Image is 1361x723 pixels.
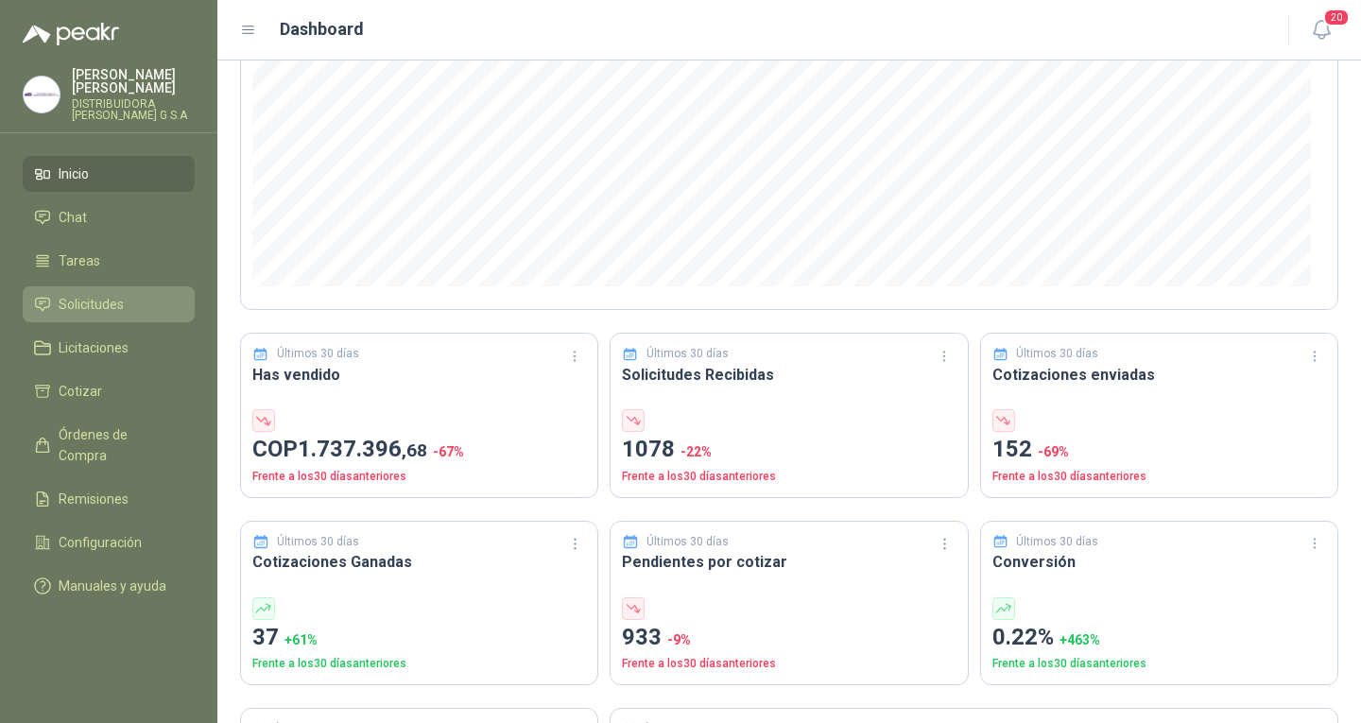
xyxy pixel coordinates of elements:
[992,620,1326,656] p: 0.22%
[252,620,586,656] p: 37
[622,550,956,574] h3: Pendientes por cotizar
[252,363,586,387] h3: Has vendido
[646,345,729,363] p: Últimos 30 días
[23,286,195,322] a: Solicitudes
[23,330,195,366] a: Licitaciones
[284,632,318,647] span: + 61 %
[59,489,129,509] span: Remisiones
[252,550,586,574] h3: Cotizaciones Ganadas
[992,363,1326,387] h3: Cotizaciones enviadas
[1038,444,1069,459] span: -69 %
[667,632,691,647] span: -9 %
[680,444,712,459] span: -22 %
[59,424,177,466] span: Órdenes de Compra
[277,345,359,363] p: Últimos 30 días
[1304,13,1338,47] button: 20
[277,533,359,551] p: Últimos 30 días
[280,16,364,43] h1: Dashboard
[23,243,195,279] a: Tareas
[23,156,195,192] a: Inicio
[622,620,956,656] p: 933
[622,468,956,486] p: Frente a los 30 días anteriores
[23,481,195,517] a: Remisiones
[252,468,586,486] p: Frente a los 30 días anteriores
[992,655,1326,673] p: Frente a los 30 días anteriores
[23,373,195,409] a: Cotizar
[23,525,195,560] a: Configuración
[72,68,195,95] p: [PERSON_NAME] [PERSON_NAME]
[1016,345,1098,363] p: Últimos 30 días
[23,199,195,235] a: Chat
[23,23,119,45] img: Logo peakr
[59,337,129,358] span: Licitaciones
[24,77,60,112] img: Company Logo
[622,363,956,387] h3: Solicitudes Recibidas
[1060,632,1100,647] span: + 463 %
[59,207,87,228] span: Chat
[59,576,166,596] span: Manuales y ayuda
[252,655,586,673] p: Frente a los 30 días anteriores
[992,550,1326,574] h3: Conversión
[59,381,102,402] span: Cotizar
[59,250,100,271] span: Tareas
[1323,9,1350,26] span: 20
[72,98,195,121] p: DISTRIBUIDORA [PERSON_NAME] G S.A
[992,432,1326,468] p: 152
[59,294,124,315] span: Solicitudes
[59,164,89,184] span: Inicio
[252,432,586,468] p: COP
[622,432,956,468] p: 1078
[23,568,195,604] a: Manuales y ayuda
[23,417,195,473] a: Órdenes de Compra
[59,532,142,553] span: Configuración
[622,655,956,673] p: Frente a los 30 días anteriores
[646,533,729,551] p: Últimos 30 días
[433,444,464,459] span: -67 %
[1016,533,1098,551] p: Últimos 30 días
[402,439,427,461] span: ,68
[992,468,1326,486] p: Frente a los 30 días anteriores
[298,436,427,462] span: 1.737.396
